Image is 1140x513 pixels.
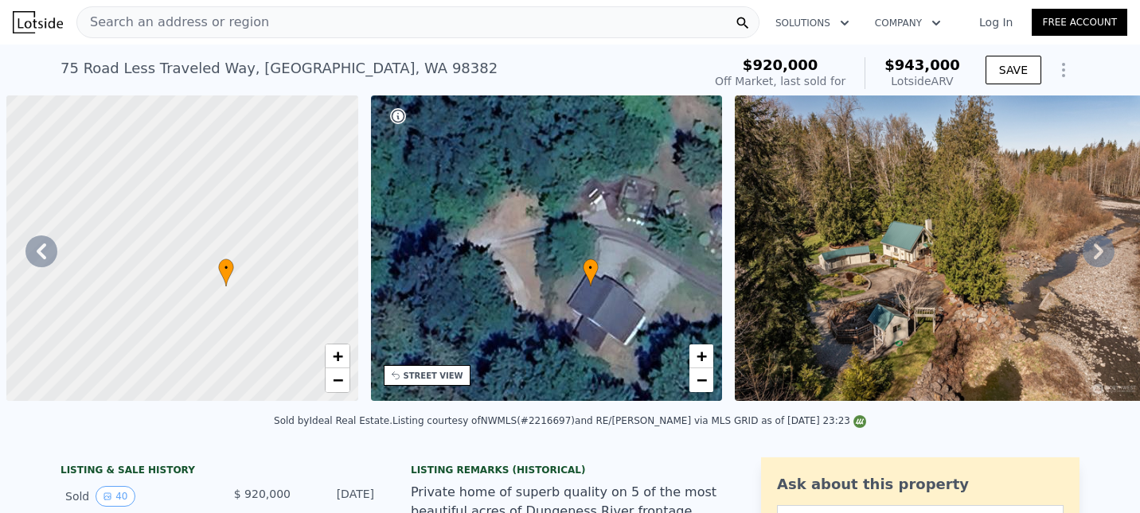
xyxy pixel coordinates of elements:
span: • [583,261,599,275]
div: Sold [65,486,207,507]
span: − [697,370,707,390]
button: Show Options [1048,54,1079,86]
span: • [218,261,234,275]
div: Ask about this property [777,473,1064,496]
div: • [583,258,599,286]
span: − [332,370,342,390]
button: View historical data [96,486,135,507]
img: Lotside [13,11,63,33]
div: Listing courtesy of NWMLS (#2216697) and RE/[PERSON_NAME] via MLS GRID as of [DATE] 23:23 [392,415,866,426]
span: $943,000 [884,56,960,73]
div: Listing Remarks (Historical) [411,464,729,476]
div: Sold by Ideal Real Estate . [274,415,392,426]
span: $ 920,000 [234,488,291,500]
button: SAVE [986,56,1041,84]
span: $920,000 [743,56,818,73]
div: LISTING & SALE HISTORY [61,464,379,480]
span: Search an address or region [77,13,269,32]
button: Company [862,9,954,37]
a: Zoom in [689,344,713,368]
div: 75 Road Less Traveled Way , [GEOGRAPHIC_DATA] , WA 98382 [61,57,498,80]
a: Free Account [1032,9,1127,36]
a: Zoom out [689,368,713,392]
div: Lotside ARV [884,73,960,89]
span: + [697,346,707,366]
div: Off Market, last sold for [715,73,845,89]
button: Solutions [763,9,862,37]
img: NWMLS Logo [853,415,866,428]
div: • [218,258,234,286]
span: + [332,346,342,366]
div: [DATE] [303,486,374,507]
div: STREET VIEW [404,370,463,382]
a: Zoom in [326,344,349,368]
a: Log In [960,14,1032,30]
a: Zoom out [326,368,349,392]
